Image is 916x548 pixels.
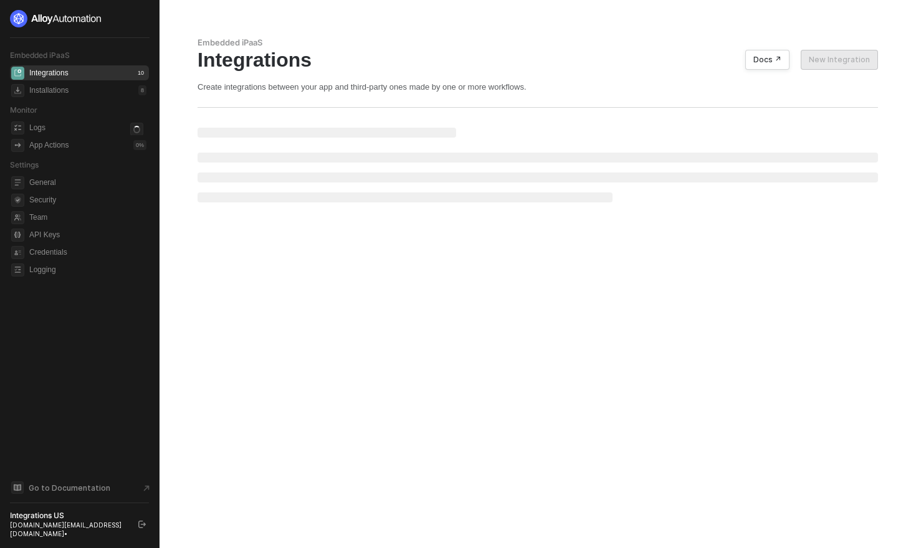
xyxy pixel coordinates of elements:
span: icon-logs [11,121,24,135]
span: api-key [11,229,24,242]
div: Docs ↗ [753,55,781,65]
span: Settings [10,160,39,169]
div: 10 [135,68,146,78]
div: Create integrations between your app and third-party ones made by one or more workflows. [198,82,878,92]
a: Knowledge Base [10,480,150,495]
span: integrations [11,67,24,80]
div: Integrations US [10,511,127,521]
span: General [29,175,146,190]
span: security [11,194,24,207]
span: documentation [11,481,24,494]
span: installations [11,84,24,97]
span: Logging [29,262,146,277]
span: credentials [11,246,24,259]
button: New Integration [801,50,878,70]
span: document-arrow [140,482,153,494]
div: Installations [29,85,69,96]
div: App Actions [29,140,69,151]
span: icon-app-actions [11,139,24,152]
div: 0 % [133,140,146,150]
span: Monitor [10,105,37,115]
button: Docs ↗ [745,50,790,70]
span: team [11,211,24,224]
div: 8 [138,85,146,95]
div: Embedded iPaaS [198,37,878,48]
span: API Keys [29,227,146,242]
span: Team [29,210,146,225]
span: Embedded iPaaS [10,50,70,60]
a: logo [10,10,149,27]
div: Integrations [198,48,878,72]
div: Logs [29,123,45,133]
span: Credentials [29,245,146,260]
div: Integrations [29,68,69,78]
span: logout [138,521,146,528]
div: [DOMAIN_NAME][EMAIL_ADDRESS][DOMAIN_NAME] • [10,521,127,538]
span: Security [29,192,146,207]
span: logging [11,263,24,276]
span: general [11,176,24,189]
img: logo [10,10,102,27]
span: icon-loader [130,123,143,136]
span: Go to Documentation [29,483,110,493]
